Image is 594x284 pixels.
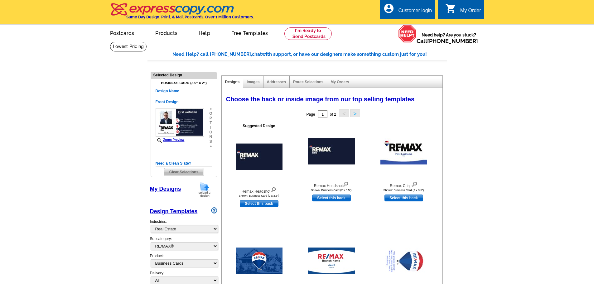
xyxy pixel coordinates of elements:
img: RE/MAX Blue Curve [308,248,355,274]
a: account_circle Customer login [383,7,432,15]
a: use this design [312,195,351,201]
a: Designs [225,80,240,84]
img: RE/MAX Balloon [380,248,427,274]
a: shopping_cart My Order [445,7,481,15]
a: Design Templates [150,208,198,214]
div: Need Help? call [PHONE_NUMBER], with support, or have our designers make something custom just fo... [172,51,447,58]
span: » [209,107,212,111]
a: Free Templates [221,25,278,40]
a: Route Selections [293,80,323,84]
div: Shown: Business Card (2 x 3.5") [369,189,438,192]
div: Subcategory: [150,236,217,253]
div: Customer login [398,8,432,17]
span: chat [252,51,262,57]
span: » [209,144,212,149]
h4: Business Card (3.5" x 2") [156,81,212,85]
div: Shown: Business Card (2 x 3.5") [297,189,366,192]
b: Suggested Design [243,124,275,128]
i: shopping_cart [445,3,456,14]
a: Zoom Preview [156,138,185,142]
a: Products [145,25,187,40]
img: view design details [412,180,418,187]
button: < [339,109,349,117]
span: Choose the back or inside image from our top selling templates [226,96,415,103]
img: design-wizard-help-icon.png [211,207,217,214]
span: i [209,125,212,130]
span: Page [306,112,315,117]
img: help [398,25,417,43]
h4: Same Day Design, Print, & Mail Postcards. Over 1 Million Customers. [126,15,254,19]
img: upload-design [196,182,213,198]
h5: Front Design [156,99,212,105]
img: Remax Crisp [380,138,427,165]
div: Selected Design [151,72,217,78]
a: My Designs [150,186,181,192]
h5: Need a Clean Slate? [156,161,212,166]
div: Remax Headshot [297,180,366,189]
span: s [209,139,212,144]
iframe: LiveChat chat widget [469,139,594,284]
a: use this design [240,200,278,207]
div: Shown: Business Card (2 x 3.5") [225,194,293,197]
div: Industries: [150,216,217,236]
a: Addresses [267,80,286,84]
div: Product: [150,253,217,270]
span: t [209,121,212,125]
img: RE/MAX Stylized House [236,248,283,274]
a: [PHONE_NUMBER] [427,38,478,44]
div: Remax Crisp [369,180,438,189]
span: p [209,116,212,121]
span: Clear Selections [164,168,204,176]
img: view design details [343,180,349,187]
div: Remax Headshot [225,186,293,194]
img: Remax Headshot [236,144,283,170]
h5: Design Name [156,88,212,94]
span: Need help? Are you stuck? [417,32,481,44]
a: Images [247,80,259,84]
div: My Order [460,8,481,17]
a: Same Day Design, Print, & Mail Postcards. Over 1 Million Customers. [110,7,254,19]
span: n [209,135,212,139]
i: account_circle [383,3,394,14]
img: REMAXBCF_Remax_Headshot_ALL.jpg [156,108,204,137]
img: Remax Headshot [308,138,355,165]
button: > [350,109,360,117]
a: use this design [384,195,423,201]
span: of 2 [330,112,336,117]
span: o [209,111,212,116]
a: My Orders [331,80,349,84]
img: view design details [270,186,276,193]
span: Call [417,38,478,44]
span: o [209,130,212,135]
a: Postcards [100,25,144,40]
a: Help [189,25,220,40]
